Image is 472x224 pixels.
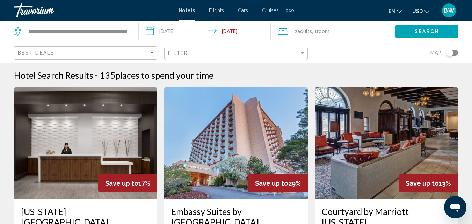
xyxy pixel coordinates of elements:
[115,70,213,80] span: places to spend your time
[441,50,458,56] button: Toggle map
[440,3,458,18] button: User Menu
[312,27,329,36] span: , 1
[315,87,458,199] img: Hotel image
[262,8,279,13] a: Cruises
[317,29,329,34] span: Room
[444,7,455,14] span: BW
[14,87,157,199] img: Hotel image
[14,70,93,80] h1: Hotel Search Results
[286,5,294,16] button: Extra navigation items
[164,87,307,199] img: Hotel image
[18,50,155,56] mat-select: Sort by
[98,174,157,192] div: 17%
[444,196,466,218] iframe: Button to launch messaging window
[297,29,312,34] span: Adults
[139,21,270,42] button: Check-in date: Aug 22, 2025 Check-out date: Aug 23, 2025
[248,174,308,192] div: 29%
[209,8,224,13] a: Flights
[14,3,172,17] a: Travorium
[164,46,307,61] button: Filter
[100,70,213,80] h2: 135
[395,25,458,38] button: Search
[295,27,312,36] span: 2
[389,8,395,14] span: en
[430,48,441,58] span: Map
[389,6,402,16] button: Change language
[18,50,55,56] span: Best Deals
[255,180,288,187] span: Save up to
[95,70,98,80] span: -
[105,180,138,187] span: Save up to
[271,21,395,42] button: Travelers: 2 adults, 0 children
[412,8,423,14] span: USD
[238,8,248,13] a: Cars
[179,8,195,13] a: Hotels
[412,6,429,16] button: Change currency
[415,29,439,35] span: Search
[399,174,458,192] div: 13%
[168,50,188,56] span: Filter
[406,180,439,187] span: Save up to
